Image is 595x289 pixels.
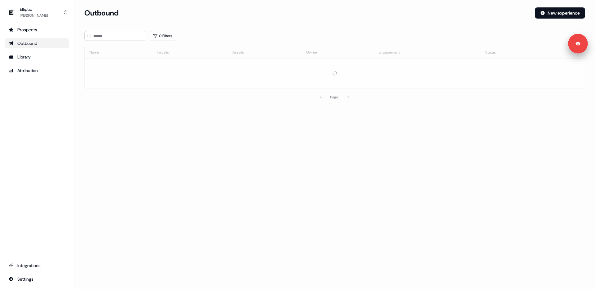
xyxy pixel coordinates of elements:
[9,40,65,46] div: Outbound
[5,38,69,48] a: Go to outbound experience
[20,12,48,19] div: [PERSON_NAME]
[535,7,585,19] button: New experience
[9,27,65,33] div: Prospects
[20,6,48,12] div: Elliptic
[84,8,118,18] h3: Outbound
[5,261,69,270] a: Go to integrations
[9,262,65,269] div: Integrations
[9,276,65,282] div: Settings
[9,67,65,74] div: Attribution
[5,274,69,284] a: Go to integrations
[5,5,69,20] button: Elliptic[PERSON_NAME]
[9,54,65,60] div: Library
[5,52,69,62] a: Go to templates
[5,66,69,75] a: Go to attribution
[5,25,69,35] a: Go to prospects
[149,31,176,41] button: 0 Filters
